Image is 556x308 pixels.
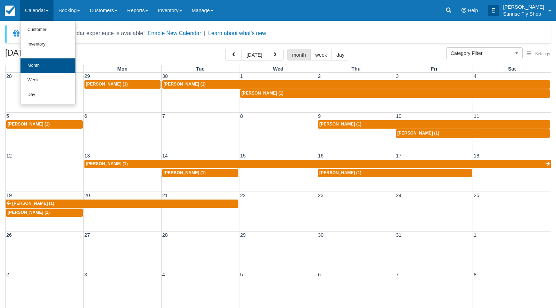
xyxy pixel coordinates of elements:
[162,232,169,238] span: 28
[317,113,321,119] span: 9
[84,80,161,89] a: [PERSON_NAME] (1)
[21,88,75,102] a: Day
[84,160,551,168] a: [PERSON_NAME] (1)
[21,58,75,73] a: Month
[273,66,283,72] span: Wed
[395,113,402,119] span: 10
[86,161,128,166] span: [PERSON_NAME] (1)
[164,82,206,87] span: [PERSON_NAME] (1)
[473,193,480,198] span: 25
[162,193,169,198] span: 21
[488,5,499,16] div: E
[239,272,244,277] span: 5
[310,49,332,60] button: week
[6,193,13,198] span: 19
[84,193,91,198] span: 20
[446,47,523,59] button: Category Filter
[162,153,169,159] span: 14
[468,8,478,13] span: Help
[208,30,266,36] a: Learn about what's new
[6,232,13,238] span: 26
[84,153,91,159] span: 13
[162,272,166,277] span: 4
[395,232,402,238] span: 31
[395,153,402,159] span: 17
[6,209,83,217] a: [PERSON_NAME] (1)
[162,169,238,177] a: [PERSON_NAME] (1)
[461,8,466,13] i: Help
[431,66,437,72] span: Fri
[395,272,399,277] span: 7
[21,73,75,88] a: Week
[8,210,50,215] span: [PERSON_NAME] (1)
[473,73,477,79] span: 4
[397,131,439,136] span: [PERSON_NAME] (1)
[196,66,205,72] span: Tue
[287,49,311,60] button: month
[6,200,238,208] a: [PERSON_NAME] (1)
[84,232,91,238] span: 27
[162,113,166,119] span: 7
[239,193,246,198] span: 22
[473,272,477,277] span: 8
[6,153,13,159] span: 12
[84,272,88,277] span: 3
[117,66,128,72] span: Mon
[239,153,246,159] span: 15
[148,30,201,37] button: Enable New Calendar
[317,193,324,198] span: 23
[318,169,472,177] a: [PERSON_NAME] (1)
[523,49,554,59] button: Settings
[535,51,550,56] span: Settings
[319,170,361,175] span: [PERSON_NAME] (1)
[332,49,349,60] button: day
[317,232,324,238] span: 30
[473,113,480,119] span: 11
[6,73,13,79] span: 28
[240,89,550,98] a: [PERSON_NAME] (1)
[317,272,321,277] span: 6
[503,3,544,10] p: [PERSON_NAME]
[503,10,544,17] p: Sunrise Fly Shop
[396,129,550,138] a: [PERSON_NAME] (1)
[473,153,480,159] span: 18
[84,73,91,79] span: 29
[239,232,246,238] span: 29
[239,113,244,119] span: 8
[451,50,514,57] span: Category Filter
[242,49,267,60] button: [DATE]
[395,193,402,198] span: 24
[317,73,321,79] span: 2
[319,122,361,127] span: [PERSON_NAME] (1)
[5,6,15,16] img: checkfront-main-nav-mini-logo.png
[6,120,83,129] a: [PERSON_NAME] (1)
[84,113,88,119] span: 6
[164,170,206,175] span: [PERSON_NAME] (1)
[162,80,550,89] a: [PERSON_NAME] (1)
[20,21,76,104] ul: Calendar
[12,201,54,206] span: [PERSON_NAME] (1)
[8,122,50,127] span: [PERSON_NAME] (1)
[23,29,145,38] div: A new Booking Calendar experience is available!
[5,49,93,62] h2: [DATE]
[162,73,169,79] span: 30
[6,272,10,277] span: 2
[21,37,75,52] a: Inventory
[318,120,550,129] a: [PERSON_NAME] (1)
[395,73,399,79] span: 3
[86,82,128,87] span: [PERSON_NAME] (1)
[351,66,360,72] span: Thu
[204,30,205,36] span: |
[242,91,284,96] span: [PERSON_NAME] (1)
[6,113,10,119] span: 5
[21,23,75,37] a: Customer
[473,232,477,238] span: 1
[317,153,324,159] span: 16
[508,66,516,72] span: Sat
[239,73,244,79] span: 1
